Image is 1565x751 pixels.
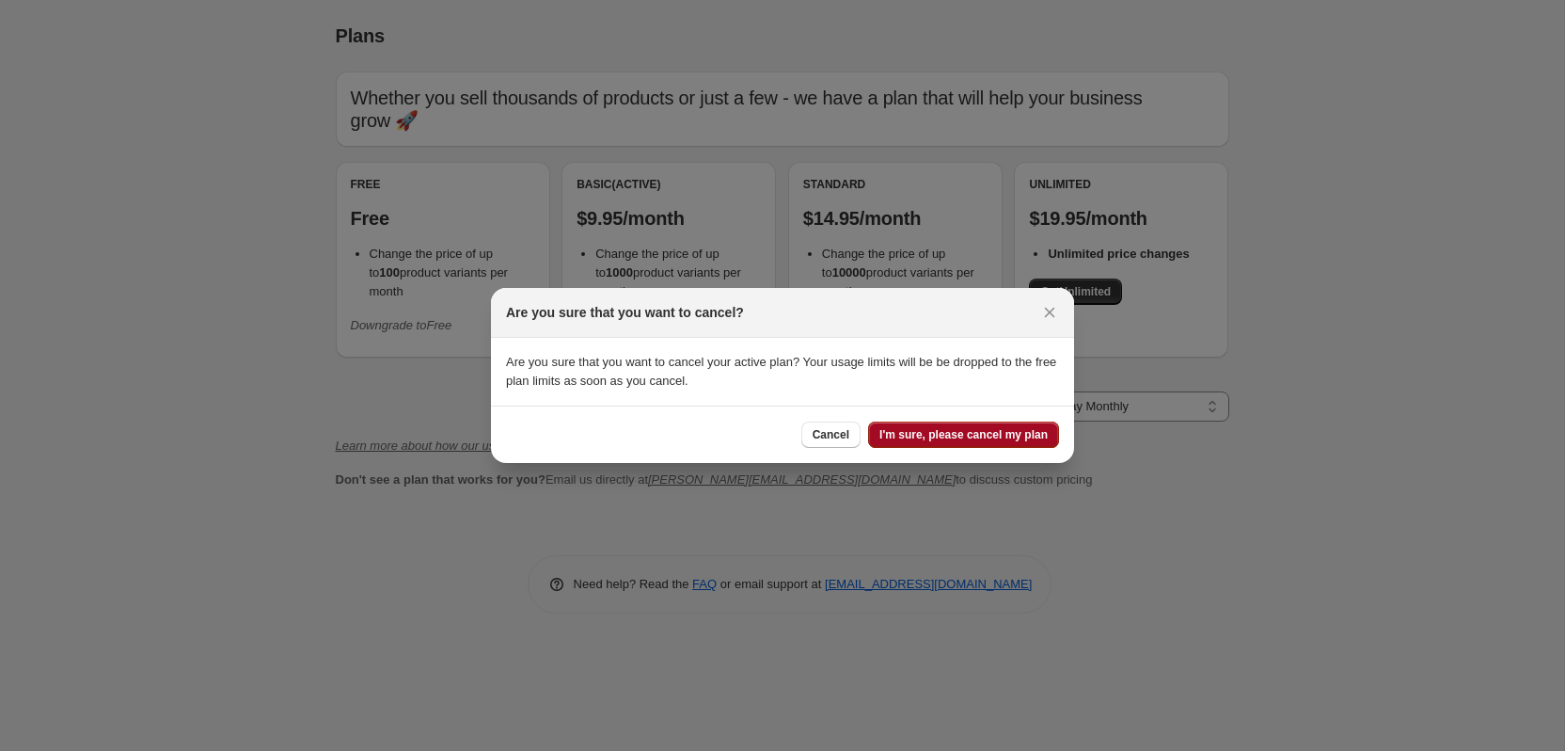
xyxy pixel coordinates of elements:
p: Are you sure that you want to cancel your active plan? Your usage limits will be be dropped to th... [506,353,1059,391]
span: Cancel [813,427,849,442]
h2: Are you sure that you want to cancel? [506,303,744,322]
button: I'm sure, please cancel my plan [868,422,1059,448]
span: I'm sure, please cancel my plan [879,427,1048,442]
button: Cancel [801,422,861,448]
button: Close [1036,299,1063,326]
